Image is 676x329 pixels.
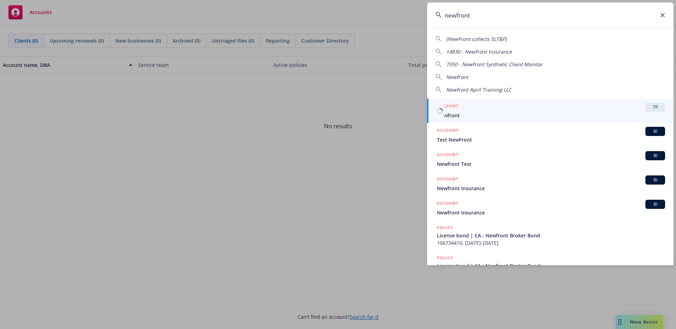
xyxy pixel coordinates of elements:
[446,86,512,93] span: Newfront April Training LLC
[427,196,674,220] a: ACCOUNTBINewfront Insurance
[437,175,458,184] h5: ACCOUNT
[437,209,665,216] span: Newfront Insurance
[446,74,468,80] span: Newfront
[648,104,662,110] span: TR
[446,36,506,42] span: (NewFront collects SLT&F)
[427,147,674,172] a: ACCOUNTBINewfront Test
[648,201,662,207] span: BI
[446,48,512,55] span: 14830 - Newfront Insurance
[437,112,665,119] span: Newfront
[427,123,674,147] a: ACCOUNTBITest NewFront
[437,160,665,168] span: Newfront Test
[437,127,458,135] h5: ACCOUNT
[427,99,674,123] a: ACCOUNTTRNewfront
[437,136,665,143] span: Test NewFront
[437,151,458,160] h5: ACCOUNT
[427,172,674,196] a: ACCOUNTBINewfront Insurance
[648,153,662,159] span: BI
[437,232,665,239] span: License bond | CA - Newfront Broker Bond
[437,262,665,269] span: License bond | CA - Newfront Broker Bond
[437,254,453,261] h5: POLICY
[427,220,674,250] a: POLICYLicense bond | CA - Newfront Broker Bond106734410, [DATE]-[DATE]
[427,250,674,281] a: POLICYLicense bond | CA - Newfront Broker Bond
[437,239,665,247] span: 106734410, [DATE]-[DATE]
[437,200,458,208] h5: ACCOUNT
[427,2,674,28] input: Search...
[437,224,453,231] h5: POLICY
[446,61,543,68] span: 7350 - Newfront Synthetic Client Monitor
[648,177,662,183] span: BI
[437,103,458,111] h5: ACCOUNT
[648,128,662,135] span: BI
[437,185,665,192] span: Newfront Insurance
